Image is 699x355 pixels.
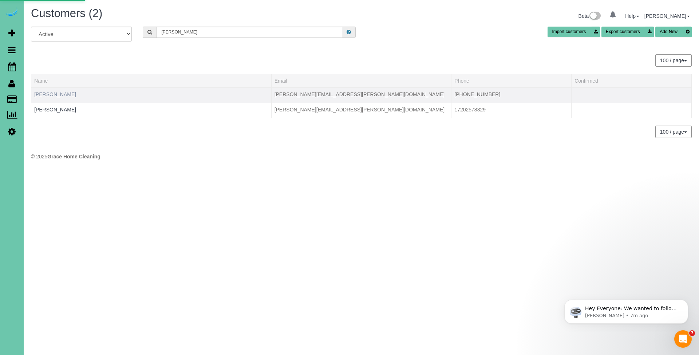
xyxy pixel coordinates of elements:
td: Confirmed [572,103,692,118]
nav: Pagination navigation [656,126,692,138]
span: Hey Everyone: We wanted to follow up and let you know we have been closely monitoring the account... [32,21,125,99]
th: Phone [451,74,572,87]
button: Import customers [548,27,600,37]
button: Export customers [601,27,654,37]
strong: Grace Home Cleaning [47,154,100,159]
a: Beta [578,13,601,19]
button: 100 / page [655,126,692,138]
nav: Pagination navigation [656,54,692,67]
th: Confirmed [572,74,692,87]
p: Message from Ellie, sent 7m ago [32,28,126,35]
td: Confirmed [572,87,692,103]
td: Email [271,87,451,103]
td: Name [31,103,272,118]
a: Help [625,13,639,19]
img: New interface [589,12,601,21]
iframe: Intercom notifications message [553,284,699,335]
div: © 2025 [31,153,692,160]
td: Email [271,103,451,118]
div: Tags [34,98,268,100]
button: 100 / page [655,54,692,67]
iframe: Intercom live chat [674,330,692,348]
span: Customers (2) [31,7,102,20]
button: Add New [655,27,692,37]
span: 7 [689,330,695,336]
td: Name [31,87,272,103]
th: Name [31,74,272,87]
a: [PERSON_NAME] [34,107,76,113]
td: Phone [451,103,572,118]
th: Email [271,74,451,87]
img: Automaid Logo [4,7,19,17]
div: Tags [34,113,268,115]
td: Phone [451,87,572,103]
a: [PERSON_NAME] [34,91,76,97]
a: [PERSON_NAME] [644,13,690,19]
input: Search customers ... [157,27,342,38]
